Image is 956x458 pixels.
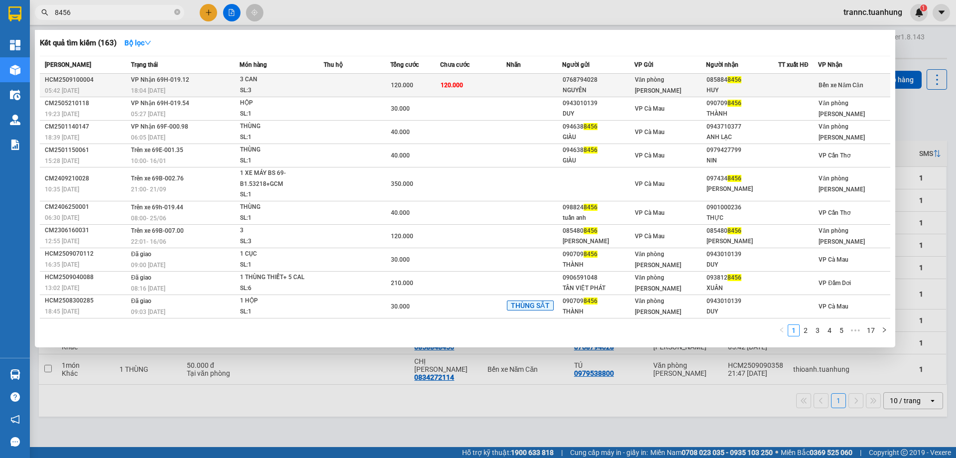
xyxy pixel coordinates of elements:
[800,325,811,336] a: 2
[240,109,315,120] div: SL: 1
[707,249,778,260] div: 0943010139
[707,109,778,119] div: THÀNH
[240,189,315,200] div: SL: 1
[635,105,665,112] span: VP Cà Mau
[45,249,128,259] div: HCM2509070112
[563,226,634,236] div: 085480
[635,233,665,240] span: VP Cà Mau
[40,38,117,48] h3: Kết quả tìm kiếm ( 163 )
[706,61,738,68] span: Người nhận
[563,145,634,155] div: 094638
[45,111,79,118] span: 19:23 [DATE]
[506,61,521,68] span: Nhãn
[800,324,812,336] li: 2
[707,273,778,283] div: 093812
[818,61,842,68] span: VP Nhận
[779,327,785,333] span: left
[635,180,665,187] span: VP Cà Mau
[240,155,315,166] div: SL: 1
[812,324,824,336] li: 3
[584,298,597,305] span: 8456
[563,109,634,119] div: DUY
[819,227,865,245] span: Văn phòng [PERSON_NAME]
[131,227,184,234] span: Trên xe 69B-007.00
[847,324,863,336] span: •••
[45,225,128,236] div: CM2306160031
[131,238,166,245] span: 22:01 - 16/06
[45,202,128,212] div: CM2406250001
[45,157,79,164] span: 15:28 [DATE]
[240,85,315,96] div: SL: 3
[10,140,20,150] img: solution-icon
[174,8,180,17] span: close-circle
[131,147,183,153] span: Trên xe 69E-001.35
[563,273,634,283] div: 0906591048
[131,298,151,305] span: Đã giao
[4,22,190,34] li: 85 [PERSON_NAME]
[819,256,848,263] span: VP Cà Mau
[707,155,778,166] div: NIN
[391,105,410,112] span: 30.000
[727,175,741,182] span: 8456
[391,233,413,240] span: 120.000
[124,39,151,47] strong: Bộ lọc
[131,215,166,222] span: 08:00 - 25/06
[4,34,190,47] li: 02839.63.63.63
[45,61,91,68] span: [PERSON_NAME]
[391,129,410,136] span: 40.000
[55,7,172,18] input: Tìm tên, số ĐT hoặc mã đơn
[45,296,128,306] div: HCM2508300285
[391,152,410,159] span: 40.000
[584,147,597,153] span: 8456
[240,145,315,155] div: THÙNG
[707,98,778,109] div: 090709
[10,369,20,380] img: warehouse-icon
[45,261,79,268] span: 16:35 [DATE]
[707,122,778,132] div: 0943710377
[707,184,778,194] div: [PERSON_NAME]
[131,111,165,118] span: 05:27 [DATE]
[584,251,597,258] span: 8456
[240,236,315,247] div: SL: 3
[563,260,634,270] div: THÀNH
[391,82,413,89] span: 120.000
[635,76,681,94] span: Văn phòng [PERSON_NAME]
[8,6,21,21] img: logo-vxr
[131,87,165,94] span: 18:04 [DATE]
[10,90,20,100] img: warehouse-icon
[563,132,634,143] div: GIÀU
[45,122,128,132] div: CM2501140147
[707,226,778,236] div: 085480
[563,155,634,166] div: GIÀU
[707,283,778,294] div: XUÂN
[131,76,189,83] span: VP Nhận 69H-019.12
[563,283,634,294] div: TÂN VIỆT PHÁT
[391,209,410,216] span: 40.000
[819,82,863,89] span: Bến xe Năm Căn
[707,306,778,317] div: DUY
[240,121,315,132] div: THÙNG
[131,251,151,258] span: Đã giao
[563,85,634,96] div: NGUYÊN
[390,61,419,68] span: Tổng cước
[45,134,79,141] span: 18:39 [DATE]
[131,285,165,292] span: 08:16 [DATE]
[10,40,20,50] img: dashboard-icon
[45,214,79,221] span: 06:30 [DATE]
[240,132,315,143] div: SL: 1
[727,100,741,107] span: 8456
[707,85,778,96] div: HUY
[4,62,140,79] b: GỬI : Bến xe Năm Căn
[707,296,778,306] div: 0943010139
[45,98,128,109] div: CM2505210118
[391,180,413,187] span: 350.000
[440,61,470,68] span: Chưa cước
[45,173,128,184] div: CM2409210028
[788,324,800,336] li: 1
[819,123,865,141] span: Văn phòng [PERSON_NAME]
[240,202,315,213] div: THÙNG
[240,306,315,317] div: SL: 1
[45,87,79,94] span: 05:42 [DATE]
[863,324,878,336] li: 17
[57,24,65,32] span: environment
